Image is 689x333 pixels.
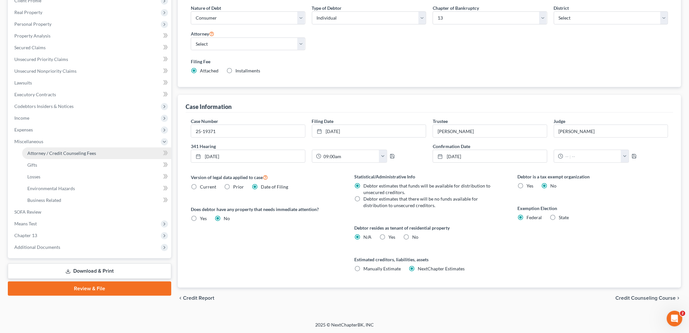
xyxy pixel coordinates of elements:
[27,184,89,196] strong: Attorney's Disclosure of Compensation
[27,162,37,168] span: Gifts
[27,197,61,203] span: Business Related
[433,118,448,125] label: Trustee
[188,143,429,150] label: 341 Hearing
[14,21,51,27] span: Personal Property
[616,295,676,301] span: Credit Counseling Course
[9,42,171,53] a: Secured Claims
[10,126,102,139] div: In the meantime, these articles might help:
[4,3,17,15] button: go back
[14,127,33,132] span: Expenses
[14,92,56,97] span: Executory Contracts
[312,125,426,137] a: [DATE]
[191,118,218,125] label: Case Number
[191,30,214,38] label: Attorney
[8,264,171,279] a: Download & Print
[22,147,171,159] a: Attorney / Credit Counseling Fees
[22,194,171,206] a: Business Related
[20,161,125,178] div: Amendments
[32,3,55,8] h1: Operator
[27,186,75,191] span: Environmental Hazards
[527,183,534,189] span: Yes
[5,122,107,143] div: In the meantime, these articles might help:
[14,221,37,226] span: Means Test
[418,266,465,271] span: NextChapter Estimates
[10,105,102,117] div: Our usual reply time 🕒
[14,80,32,85] span: Lawsuits
[554,125,668,137] input: --
[518,173,668,180] label: Debtor is a tax exempt organization
[200,68,218,73] span: Attached
[518,205,668,212] label: Exemption Election
[527,215,542,220] span: Federal
[363,183,490,195] span: Debtor estimates that funds will be available for distribution to unsecured creditors.
[429,143,671,150] label: Confirmation Date
[14,115,29,121] span: Income
[19,4,29,14] img: Profile image for Operator
[21,214,26,219] button: Gif picker
[20,144,125,161] div: All Cases View
[363,266,401,271] span: Manually Estimate
[5,122,125,143] div: Operator says…
[354,173,505,180] label: Statistical/Administrative Info
[676,295,681,301] i: chevron_right
[354,256,505,263] label: Estimated creditors, liabilities, assets
[14,233,37,238] span: Chapter 13
[10,214,15,219] button: Emoji picker
[14,139,43,144] span: Miscellaneous
[27,174,40,179] span: Losses
[22,159,171,171] a: Gifts
[312,5,342,11] label: Type of Debtor
[616,295,681,301] button: Credit Counseling Course chevron_right
[16,111,47,116] b: A few hours
[186,103,232,111] div: Case Information
[191,150,305,162] a: [DATE]
[178,295,214,301] button: chevron_left Credit Report
[433,5,479,11] label: Chapter of Bankruptcy
[667,311,682,326] iframe: Intercom live chat
[14,244,60,250] span: Additional Documents
[112,211,122,221] button: Send a message…
[32,8,81,15] p: The team can also help
[312,118,334,125] label: Filing Date
[412,234,418,240] span: No
[5,143,125,226] div: Operator says…
[191,173,341,181] label: Version of legal data applied to case
[235,68,260,73] span: Installments
[9,206,171,218] a: SOFA Review
[363,196,478,208] span: Debtor estimates that there will be no funds available for distribution to unsecured creditors.
[191,125,305,137] input: Enter case number...
[563,150,622,162] input: -- : --
[9,30,171,42] a: Property Analysis
[5,33,125,72] div: Amy says…
[14,68,77,74] span: Unsecured Nonpriority Claims
[14,33,50,38] span: Property Analysis
[178,295,183,301] i: chevron_left
[23,33,125,67] div: In [GEOGRAPHIC_DATA], Next Chapter is not initialing the stmt of attorney compensation form. Can ...
[14,56,68,62] span: Unsecured Priority Claims
[6,200,125,211] textarea: Message…
[5,72,125,122] div: Operator says…
[14,103,74,109] span: Codebtors Insiders & Notices
[27,167,61,172] strong: Amendments
[5,72,107,121] div: You’ll get replies here and in your email:✉️[EMAIL_ADDRESS][DOMAIN_NAME]Our usual reply time🕒A fe...
[31,214,36,219] button: Upload attachment
[114,3,126,14] div: Close
[191,58,668,65] label: Filing Fee
[224,216,230,221] span: No
[9,65,171,77] a: Unsecured Nonpriority Claims
[20,178,125,202] div: Attorney's Disclosure of Compensation
[22,171,171,183] a: Losses
[200,184,216,189] span: Current
[9,53,171,65] a: Unsecured Priority Claims
[680,311,685,316] span: 2
[8,281,171,296] a: Review & File
[29,37,120,63] div: In [GEOGRAPHIC_DATA], Next Chapter is not initialing the stmt of attorney compensation form. Can ...
[551,183,557,189] span: No
[9,89,171,100] a: Executory Contracts
[261,184,288,189] span: Date of Filing
[27,149,64,155] strong: All Cases View
[363,234,372,240] span: N/A
[14,209,41,215] span: SOFA Review
[14,45,46,50] span: Secured Claims
[559,215,569,220] span: State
